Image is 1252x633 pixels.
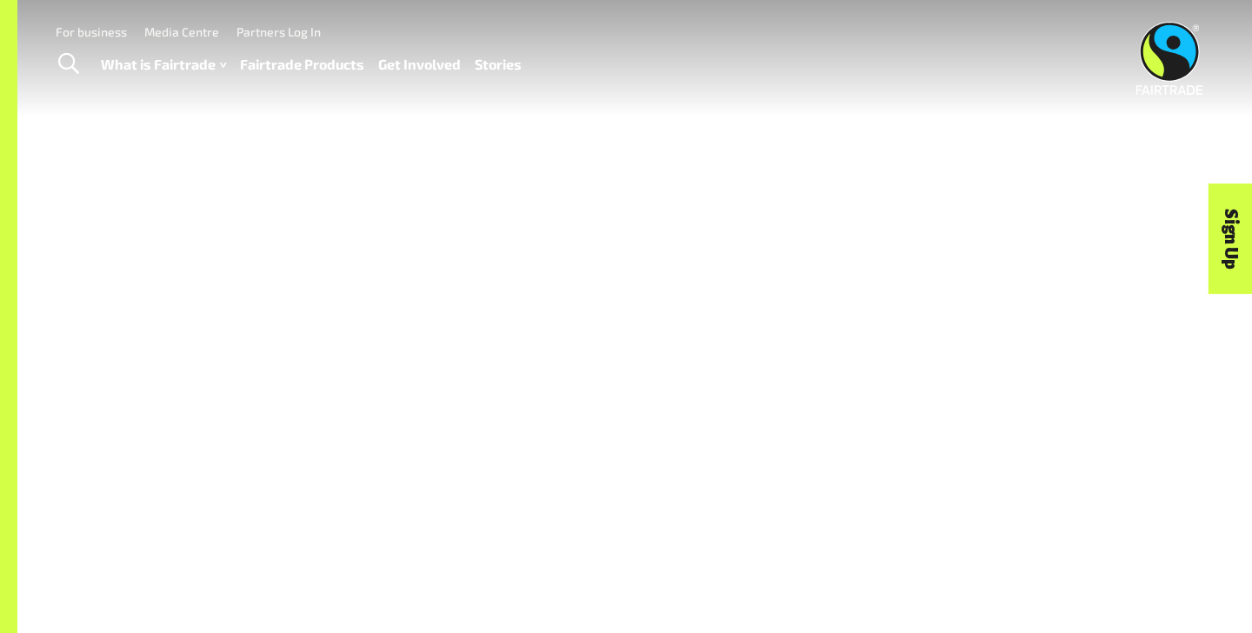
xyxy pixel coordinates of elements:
[236,24,321,39] a: Partners Log In
[240,52,364,77] a: Fairtrade Products
[1136,22,1203,95] img: Fairtrade Australia New Zealand logo
[101,52,226,77] a: What is Fairtrade
[475,52,522,77] a: Stories
[47,43,90,86] a: Toggle Search
[378,52,461,77] a: Get Involved
[144,24,219,39] a: Media Centre
[56,24,127,39] a: For business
